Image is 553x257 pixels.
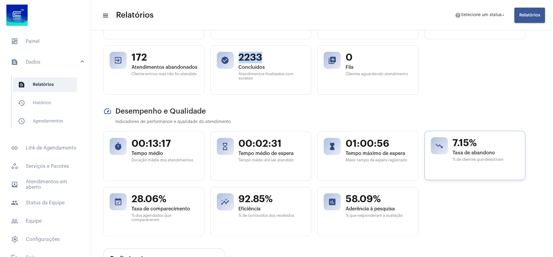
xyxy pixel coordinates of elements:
span: % que responderam a avaliação [346,213,412,218]
span: Serviços e Pacotes [6,159,85,174]
mat-icon: queue [328,56,336,65]
mat-icon: help [455,12,461,18]
div: sidenav iconDados [4,72,91,137]
span: Selecione um status [461,13,502,17]
p: Indicadores de performance e qualidade do atendimento [115,120,525,124]
span: sidenav icon [11,236,18,243]
mat-icon: sidenav icon [18,118,25,125]
span: Equipe [6,214,85,228]
span: Link de Agendamento [6,141,85,155]
span: Tempo máximo de espera [346,151,412,156]
mat-icon: insights [221,198,230,206]
mat-icon: exit_to_app [114,56,122,65]
span: 28.06% [131,193,198,205]
span: Aderência à pesquisa [346,206,412,212]
span: 58.09% [346,193,412,205]
span: Relatórios [13,77,77,92]
mat-icon: sidenav icon [11,58,18,66]
span: Maior tempo de espera registrado [346,158,412,162]
span: 01:00:56 [346,138,412,150]
span: 00:13:17 [131,138,198,150]
span: Relatórios [116,10,154,20]
mat-icon: check_circle [221,56,230,65]
mat-icon: sidenav icon [18,81,25,88]
h2: Desempenho e Qualidade [103,107,525,115]
mat-icon: sidenav icon [11,199,18,206]
mat-icon: event_available [114,198,122,206]
mat-icon: arrow_drop_down [500,12,506,18]
mat-icon: hourglass_empty [221,142,230,151]
span: 0 [346,52,412,63]
mat-icon: sidenav icon [11,144,18,152]
span: Taxa de comparecimento [131,206,198,212]
span: % dos agendados que compareceram [131,213,198,222]
mat-expansion-panel-header: sidenav iconDados [4,52,91,72]
mat-icon: speed [103,107,112,115]
mat-icon: sidenav icon [11,181,18,188]
mat-panel-title: Dados [11,58,81,66]
span: sidenav icon [11,163,18,170]
span: 92.85% [239,193,305,205]
span: Tempo médio de espera [239,151,305,156]
span: sidenav icon [11,38,18,45]
img: d4669ae0-8c07-2337-4f67-34b0df7f5ae4.jpeg [5,3,29,27]
span: % de clientes que desistiram [453,157,519,162]
span: Atendimentos em aberto [6,177,85,192]
button: Relatórios [514,8,545,23]
span: Relatórios [519,13,540,17]
span: Eficiência [239,206,305,212]
mat-icon: trending_down [435,142,444,150]
span: Atendimentos abandonados [131,65,198,70]
span: Painel [6,34,85,49]
mat-icon: timer [114,142,122,151]
mat-icon: sidenav icon [11,217,18,225]
span: % de concluídos dos recebidos [239,213,305,218]
span: Concluídos [239,65,305,70]
button: Selecione um status [451,9,510,21]
span: 2233 [239,52,305,63]
span: Clientes aguardando atendimento [346,72,412,76]
span: Taxa de abandono [453,150,519,156]
span: Cliente entrou mas não foi atendido [131,72,198,76]
mat-icon: sidenav icon [102,12,108,19]
span: Agendamentos [13,114,77,128]
span: Fila [346,65,412,70]
span: Status da Equipe [6,195,85,210]
span: 172 [131,52,198,63]
span: Tempo médio até ser atendido [239,158,305,162]
mat-icon: poll [328,198,336,206]
span: Configurações [6,232,85,247]
span: Duração média dos atendimentos [131,158,198,162]
span: Histórico [13,96,77,110]
mat-icon: sidenav icon [18,99,25,107]
span: 00:02:31 [239,138,305,150]
span: Atendimentos finalizados com sucesso [239,72,305,80]
span: Tempo médio [131,151,198,156]
span: 7.15% [453,137,519,149]
mat-icon: hourglass_full [328,142,336,151]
